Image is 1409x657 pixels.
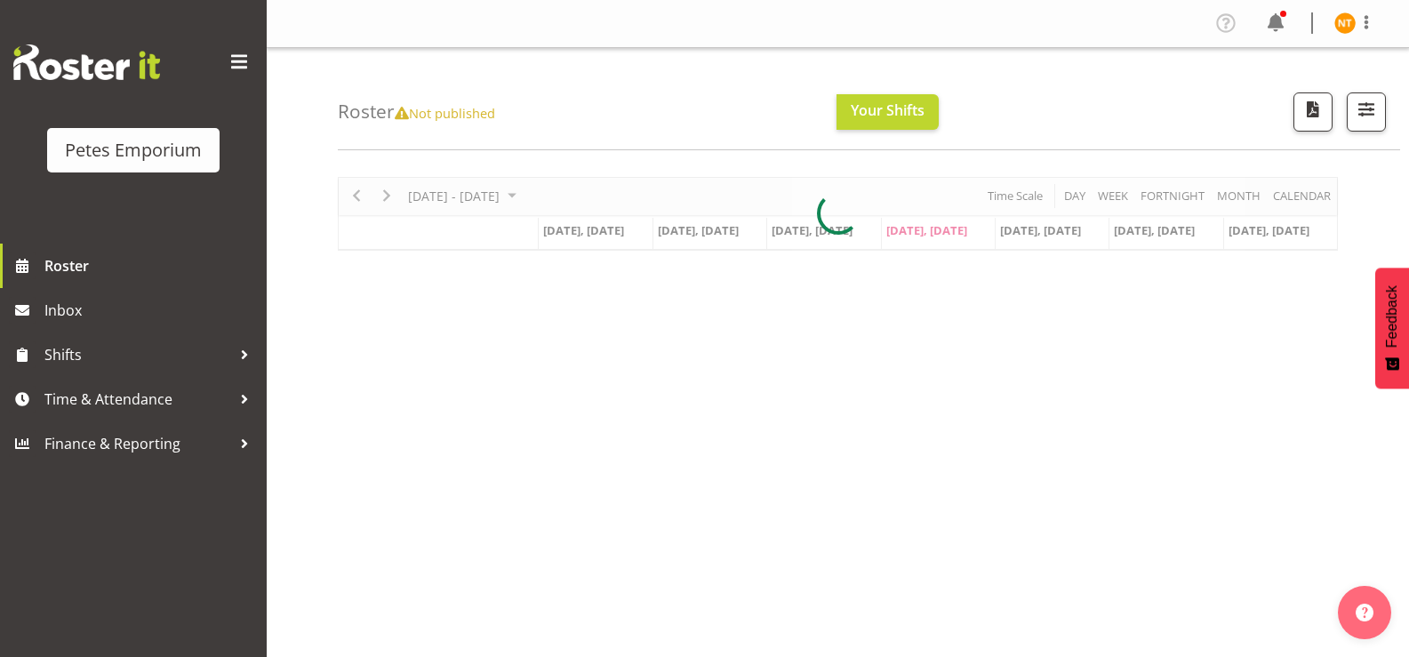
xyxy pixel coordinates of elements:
button: Filter Shifts [1347,92,1386,132]
span: Time & Attendance [44,386,231,413]
button: Download a PDF of the roster according to the set date range. [1293,92,1333,132]
img: nicole-thomson8388.jpg [1334,12,1356,34]
span: Shifts [44,341,231,368]
span: Feedback [1384,285,1400,348]
span: Roster [44,252,258,279]
span: Inbox [44,297,258,324]
span: Finance & Reporting [44,430,231,457]
img: Rosterit website logo [13,44,160,80]
button: Your Shifts [837,94,939,130]
div: Petes Emporium [65,137,202,164]
button: Feedback - Show survey [1375,268,1409,389]
h4: Roster [338,101,495,122]
span: Not published [395,104,495,122]
img: help-xxl-2.png [1356,604,1373,621]
span: Your Shifts [851,100,925,120]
